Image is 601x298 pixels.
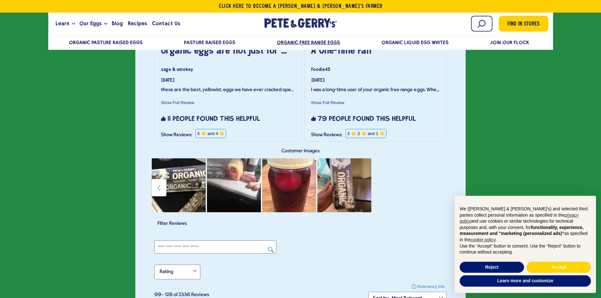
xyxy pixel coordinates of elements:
[152,20,180,27] span: Contact Us
[112,20,123,27] span: Blog
[527,262,591,273] button: Accept
[490,39,529,45] a: Join Our Flock
[104,23,107,25] button: Open the dropdown menu for Our Eggs
[460,262,524,273] button: Reject
[128,20,147,27] span: Recipes
[499,16,548,32] a: Find in Stores
[277,39,340,45] a: Organic Free Range Eggs
[53,15,72,32] a: Learn
[460,275,591,287] button: Learn more and customize
[80,20,102,27] span: Our Eggs
[69,39,143,45] a: Organic Pasture Raised Eggs
[53,35,548,49] nav: desktop product menu
[56,20,69,27] span: Learn
[470,237,495,242] a: cookie policy
[507,20,539,29] span: Find in Stores
[184,39,235,45] a: Pasture Raised Eggs
[72,23,75,25] button: Open the dropdown menu for Learn
[381,39,449,45] a: Organic Liquid Egg Whites
[460,206,591,243] p: We ([PERSON_NAME] & [PERSON_NAME]'s) and selected third parties collect personal information as s...
[109,15,125,32] a: Blog
[150,15,183,32] a: Contact Us
[77,15,104,32] a: Our Eggs
[471,16,492,32] input: Search
[460,243,591,255] p: Use the “Accept” button to consent. Use the “Reject” button to continue without accepting.
[125,15,150,32] a: Recipes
